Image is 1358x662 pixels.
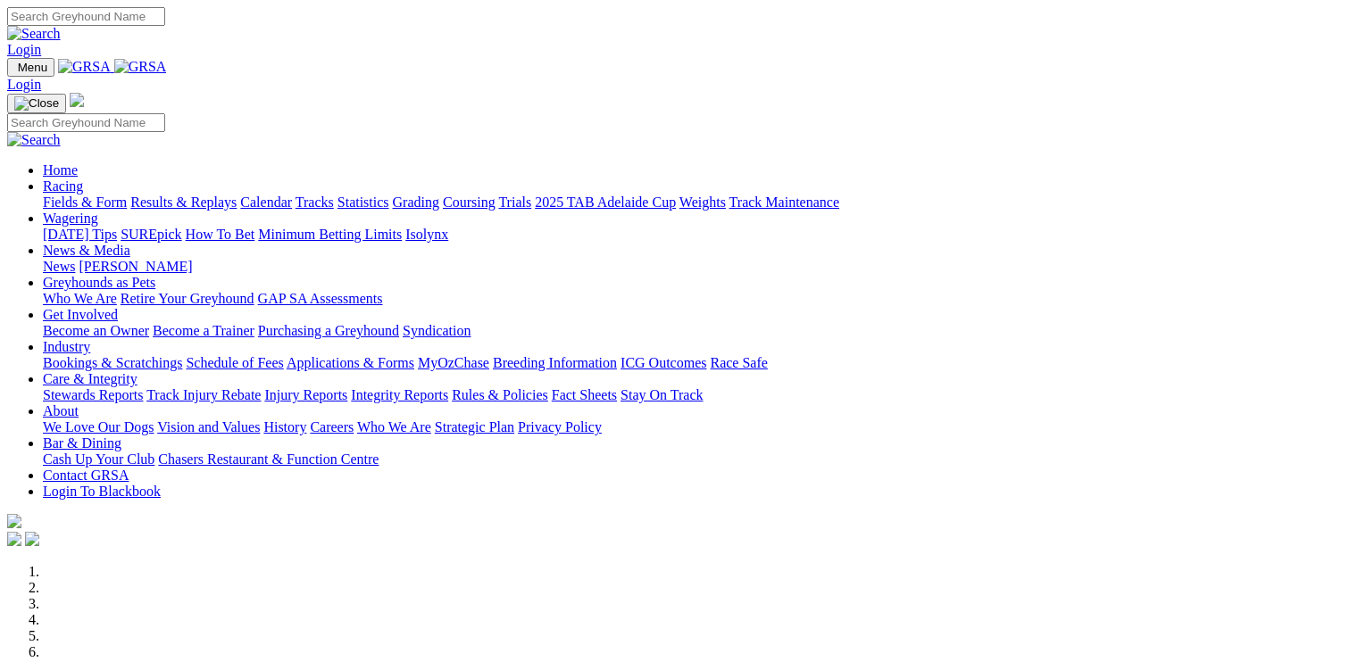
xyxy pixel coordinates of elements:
[43,259,1351,275] div: News & Media
[240,194,292,210] a: Calendar
[405,227,448,242] a: Isolynx
[258,291,383,306] a: GAP SA Assessments
[43,211,98,226] a: Wagering
[443,194,496,210] a: Coursing
[493,355,617,370] a: Breeding Information
[43,259,75,274] a: News
[43,355,1351,371] div: Industry
[418,355,489,370] a: MyOzChase
[158,451,379,467] a: Chasers Restaurant & Function Centre
[351,387,448,402] a: Integrity Reports
[621,355,706,370] a: ICG Outcomes
[43,387,143,402] a: Stewards Reports
[43,323,149,338] a: Become an Owner
[43,451,154,467] a: Cash Up Your Club
[130,194,237,210] a: Results & Replays
[264,387,347,402] a: Injury Reports
[43,307,118,322] a: Get Involved
[518,419,602,434] a: Privacy Policy
[552,387,617,402] a: Fact Sheets
[535,194,676,210] a: 2025 TAB Adelaide Cup
[258,227,402,242] a: Minimum Betting Limits
[7,94,66,113] button: Toggle navigation
[121,227,181,242] a: SUREpick
[43,468,129,483] a: Contact GRSA
[186,227,255,242] a: How To Bet
[729,194,839,210] a: Track Maintenance
[7,514,21,528] img: logo-grsa-white.png
[263,419,306,434] a: History
[310,419,354,434] a: Careers
[43,435,121,451] a: Bar & Dining
[710,355,767,370] a: Race Safe
[79,259,192,274] a: [PERSON_NAME]
[357,419,431,434] a: Who We Are
[43,243,130,258] a: News & Media
[153,323,254,338] a: Become a Trainer
[43,339,90,354] a: Industry
[679,194,726,210] a: Weights
[25,532,39,546] img: twitter.svg
[43,227,117,242] a: [DATE] Tips
[452,387,548,402] a: Rules & Policies
[70,93,84,107] img: logo-grsa-white.png
[43,403,79,418] a: About
[287,355,414,370] a: Applications & Forms
[14,96,59,111] img: Close
[43,419,1351,435] div: About
[43,355,182,370] a: Bookings & Scratchings
[43,419,154,434] a: We Love Our Dogs
[403,323,471,338] a: Syndication
[114,59,167,75] img: GRSA
[58,59,111,75] img: GRSA
[7,532,21,546] img: facebook.svg
[393,194,439,210] a: Grading
[43,275,155,290] a: Greyhounds as Pets
[43,291,117,306] a: Who We Are
[146,387,261,402] a: Track Injury Rebate
[7,77,41,92] a: Login
[7,42,41,57] a: Login
[186,355,283,370] a: Schedule of Fees
[435,419,514,434] a: Strategic Plan
[7,113,165,132] input: Search
[43,484,161,499] a: Login To Blackbook
[7,132,61,148] img: Search
[43,194,127,210] a: Fields & Form
[7,26,61,42] img: Search
[7,7,165,26] input: Search
[18,61,47,74] span: Menu
[43,291,1351,307] div: Greyhounds as Pets
[43,451,1351,468] div: Bar & Dining
[498,194,531,210] a: Trials
[43,227,1351,243] div: Wagering
[296,194,334,210] a: Tracks
[157,419,260,434] a: Vision and Values
[43,323,1351,339] div: Get Involved
[121,291,254,306] a: Retire Your Greyhound
[43,194,1351,211] div: Racing
[258,323,399,338] a: Purchasing a Greyhound
[7,58,54,77] button: Toggle navigation
[43,387,1351,403] div: Care & Integrity
[621,387,703,402] a: Stay On Track
[337,194,389,210] a: Statistics
[43,162,78,178] a: Home
[43,371,137,386] a: Care & Integrity
[43,178,83,194] a: Racing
